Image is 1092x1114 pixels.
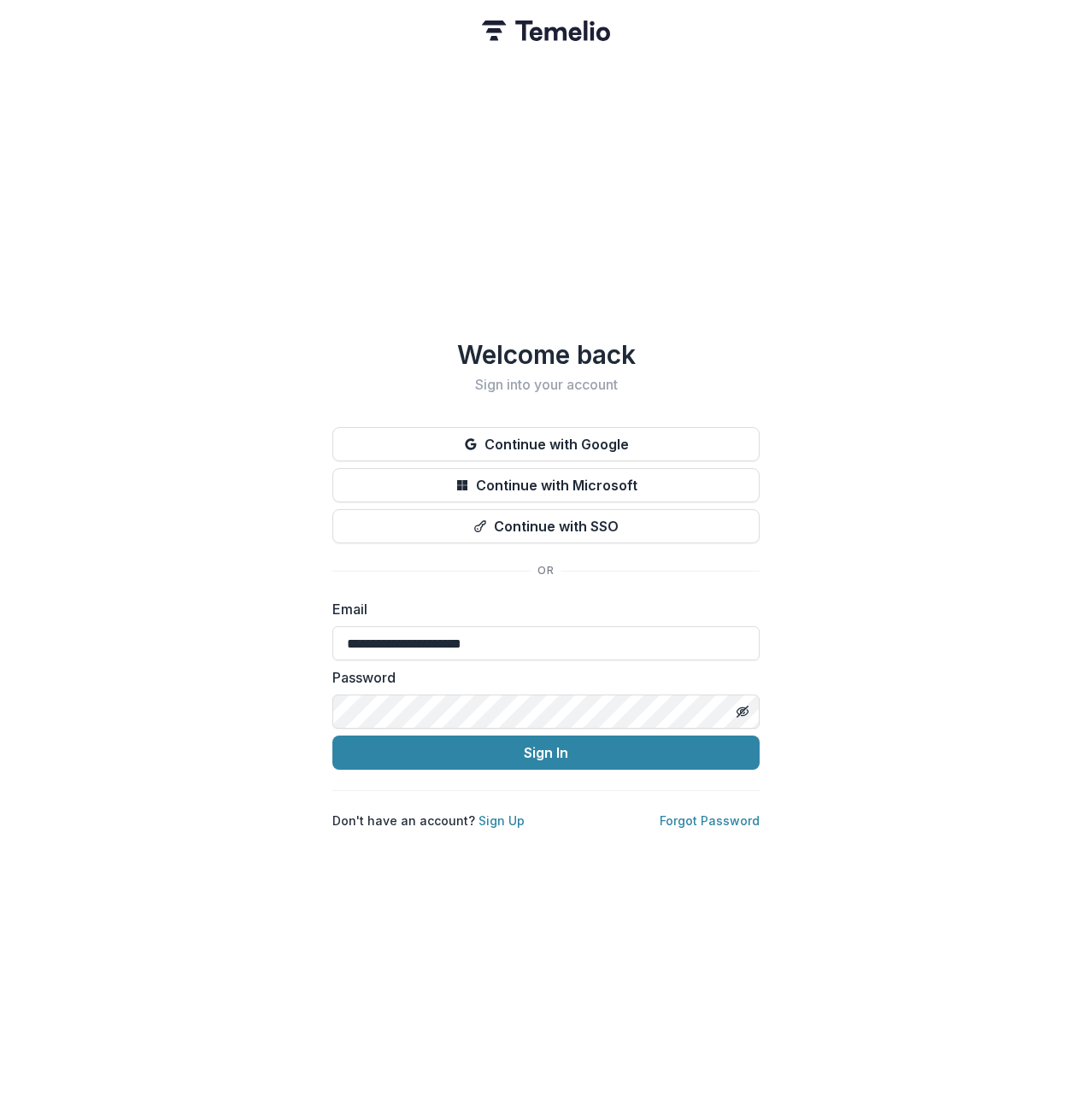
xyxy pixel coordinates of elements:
h1: Welcome back [332,339,760,370]
button: Continue with Google [332,427,760,461]
p: Don't have an account? [332,812,525,830]
img: Temelio [482,21,610,41]
a: Sign Up [478,813,525,828]
a: Forgot Password [660,813,760,828]
label: Password [332,667,749,688]
button: Continue with SSO [332,509,760,543]
h2: Sign into your account [332,377,760,393]
label: Email [332,599,749,619]
button: Sign In [332,736,760,770]
button: Toggle password visibility [729,698,756,725]
button: Continue with Microsoft [332,468,760,502]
